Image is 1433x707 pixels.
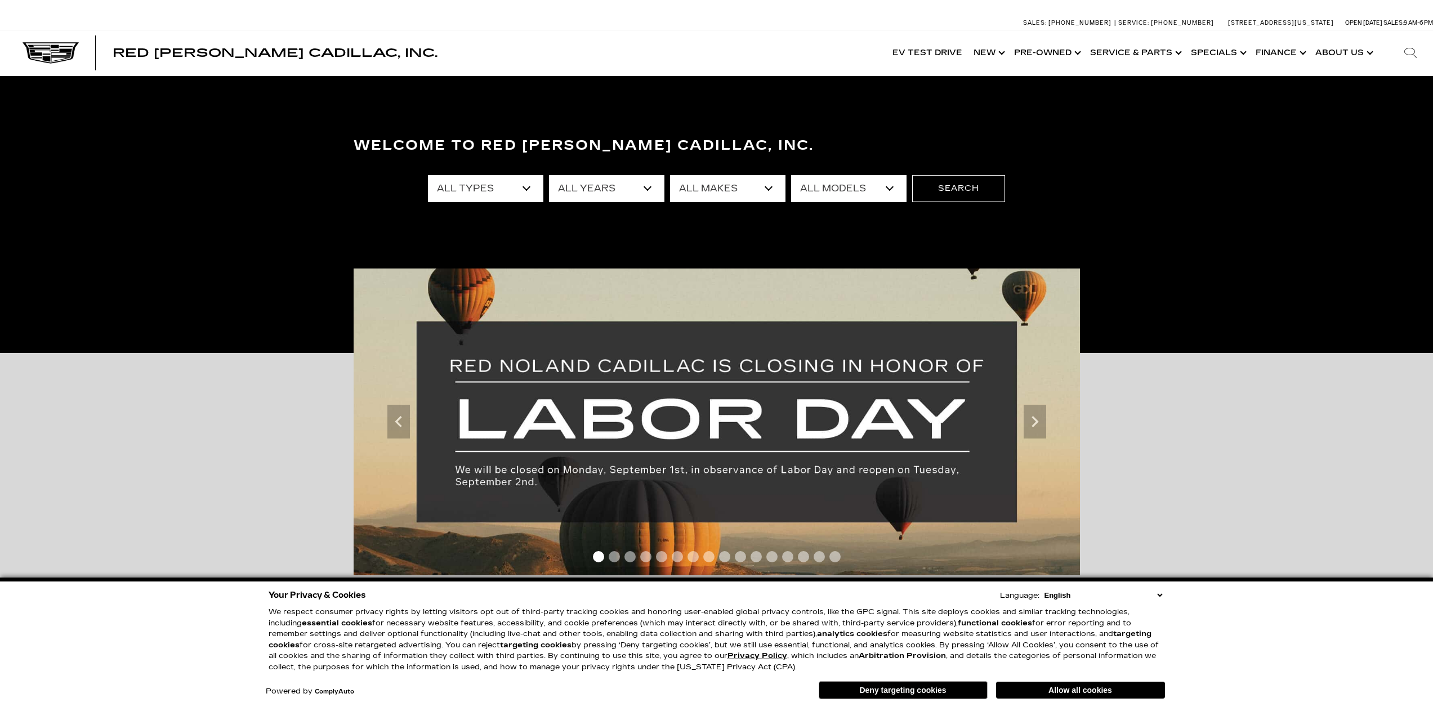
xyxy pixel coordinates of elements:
span: Go to slide 9 [719,551,730,562]
span: Go to slide 7 [688,551,699,562]
span: Open [DATE] [1345,19,1382,26]
strong: analytics cookies [817,629,887,638]
span: Go to slide 11 [751,551,762,562]
span: [PHONE_NUMBER] [1048,19,1111,26]
select: Filter by make [670,175,785,202]
span: Service: [1118,19,1149,26]
strong: essential cookies [302,619,372,628]
a: Finance [1250,30,1310,75]
strong: targeting cookies [500,641,572,650]
span: Red [PERSON_NAME] Cadillac, Inc. [113,46,438,60]
strong: targeting cookies [269,629,1151,650]
span: Go to slide 5 [656,551,667,562]
button: Allow all cookies [996,682,1165,699]
span: Go to slide 15 [814,551,825,562]
a: Sales: [PHONE_NUMBER] [1023,20,1114,26]
button: Deny targeting cookies [819,681,988,699]
span: Go to slide 14 [798,551,809,562]
select: Filter by year [549,175,664,202]
span: Your Privacy & Cookies [269,587,366,603]
a: Specials [1185,30,1250,75]
a: Service & Parts [1084,30,1185,75]
select: Filter by model [791,175,907,202]
div: Next [1024,405,1046,438]
button: Search [912,175,1005,202]
a: Service: [PHONE_NUMBER] [1114,20,1217,26]
span: 9 AM-6 PM [1404,19,1433,26]
a: About Us [1310,30,1377,75]
strong: functional cookies [958,619,1032,628]
img: 250828-labor-Day-closing-LRCS-Cadillac [354,269,1080,575]
span: Sales: [1023,19,1047,26]
select: Language Select [1042,590,1165,601]
a: Pre-Owned [1008,30,1084,75]
a: Privacy Policy [727,651,787,660]
span: [PHONE_NUMBER] [1151,19,1214,26]
span: Go to slide 6 [672,551,683,562]
strong: Arbitration Provision [859,651,946,660]
a: ComplyAuto [315,688,354,695]
span: Go to slide 13 [782,551,793,562]
span: Go to slide 1 [593,551,604,562]
p: We respect consumer privacy rights by letting visitors opt out of third-party tracking cookies an... [269,607,1165,673]
span: Go to slide 4 [640,551,651,562]
h3: Welcome to Red [PERSON_NAME] Cadillac, Inc. [354,135,1080,157]
img: Cadillac Dark Logo with Cadillac White Text [23,42,79,64]
select: Filter by type [428,175,543,202]
a: New [968,30,1008,75]
span: Go to slide 16 [829,551,841,562]
span: Go to slide 12 [766,551,778,562]
span: Go to slide 8 [703,551,715,562]
div: Powered by [266,688,354,695]
a: EV Test Drive [887,30,968,75]
div: Previous [387,405,410,438]
div: Language: [1000,592,1039,599]
span: Go to slide 10 [735,551,746,562]
span: Sales: [1383,19,1404,26]
a: [STREET_ADDRESS][US_STATE] [1228,19,1334,26]
span: Go to slide 3 [624,551,636,562]
span: Go to slide 2 [609,551,620,562]
a: Red [PERSON_NAME] Cadillac, Inc. [113,47,438,59]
